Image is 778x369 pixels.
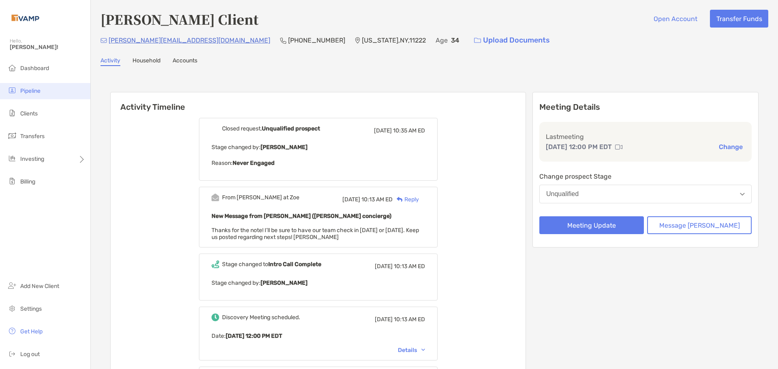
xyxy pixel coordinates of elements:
[647,216,752,234] button: Message [PERSON_NAME]
[212,213,391,220] b: New Message from [PERSON_NAME] ([PERSON_NAME] concierge)
[262,125,320,132] b: Unqualified prospect
[342,196,360,203] span: [DATE]
[421,349,425,351] img: Chevron icon
[436,35,448,45] p: Age
[362,35,426,45] p: [US_STATE] , NY , 11222
[222,261,321,268] div: Stage changed to
[212,142,425,152] p: Stage changed by:
[20,283,59,290] span: Add New Client
[539,185,752,203] button: Unqualified
[20,156,44,162] span: Investing
[7,154,17,163] img: investing icon
[355,37,360,44] img: Location Icon
[7,63,17,73] img: dashboard icon
[226,333,282,339] b: [DATE] 12:00 PM EDT
[20,110,38,117] span: Clients
[100,10,259,28] h4: [PERSON_NAME] Client
[474,38,481,43] img: button icon
[7,349,17,358] img: logout icon
[233,160,275,166] b: Never Engaged
[109,35,270,45] p: [PERSON_NAME][EMAIL_ADDRESS][DOMAIN_NAME]
[374,127,392,134] span: [DATE]
[111,92,526,112] h6: Activity Timeline
[20,133,45,140] span: Transfers
[20,305,42,312] span: Settings
[647,10,703,28] button: Open Account
[539,171,752,181] p: Change prospect Stage
[740,193,745,196] img: Open dropdown arrow
[280,37,286,44] img: Phone Icon
[212,227,419,241] span: Thanks for the note! I’ll be sure to have our team check in [DATE] or [DATE]. Keep us posted rega...
[469,32,555,49] a: Upload Documents
[10,3,41,32] img: Zoe Logo
[20,65,49,72] span: Dashboard
[398,347,425,354] div: Details
[7,85,17,95] img: pipeline icon
[268,261,321,268] b: Intro Call Complete
[212,260,219,268] img: Event icon
[212,194,219,201] img: Event icon
[375,263,393,270] span: [DATE]
[212,278,425,288] p: Stage changed by:
[361,196,393,203] span: 10:13 AM ED
[222,194,299,201] div: From [PERSON_NAME] at Zoe
[546,142,612,152] p: [DATE] 12:00 PM EDT
[212,125,219,132] img: Event icon
[20,328,43,335] span: Get Help
[212,331,425,341] p: Date :
[615,144,622,150] img: communication type
[539,102,752,112] p: Meeting Details
[100,38,107,43] img: Email Icon
[716,143,745,151] button: Change
[222,125,320,132] div: Closed request,
[394,316,425,323] span: 10:13 AM ED
[451,35,459,45] p: 34
[397,197,403,202] img: Reply icon
[261,144,308,151] b: [PERSON_NAME]
[261,279,308,286] b: [PERSON_NAME]
[375,316,393,323] span: [DATE]
[100,57,120,66] a: Activity
[7,281,17,290] img: add_new_client icon
[393,195,419,204] div: Reply
[20,351,40,358] span: Log out
[20,178,35,185] span: Billing
[539,216,644,234] button: Meeting Update
[7,108,17,118] img: clients icon
[394,263,425,270] span: 10:13 AM ED
[288,35,345,45] p: [PHONE_NUMBER]
[222,314,300,321] div: Discovery Meeting scheduled.
[393,127,425,134] span: 10:35 AM ED
[212,314,219,321] img: Event icon
[20,87,41,94] span: Pipeline
[10,44,85,51] span: [PERSON_NAME]!
[133,57,160,66] a: Household
[7,303,17,313] img: settings icon
[7,176,17,186] img: billing icon
[173,57,197,66] a: Accounts
[546,132,745,142] p: Last meeting
[710,10,768,28] button: Transfer Funds
[7,326,17,336] img: get-help icon
[546,190,579,198] div: Unqualified
[7,131,17,141] img: transfers icon
[212,158,425,168] p: Reason:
